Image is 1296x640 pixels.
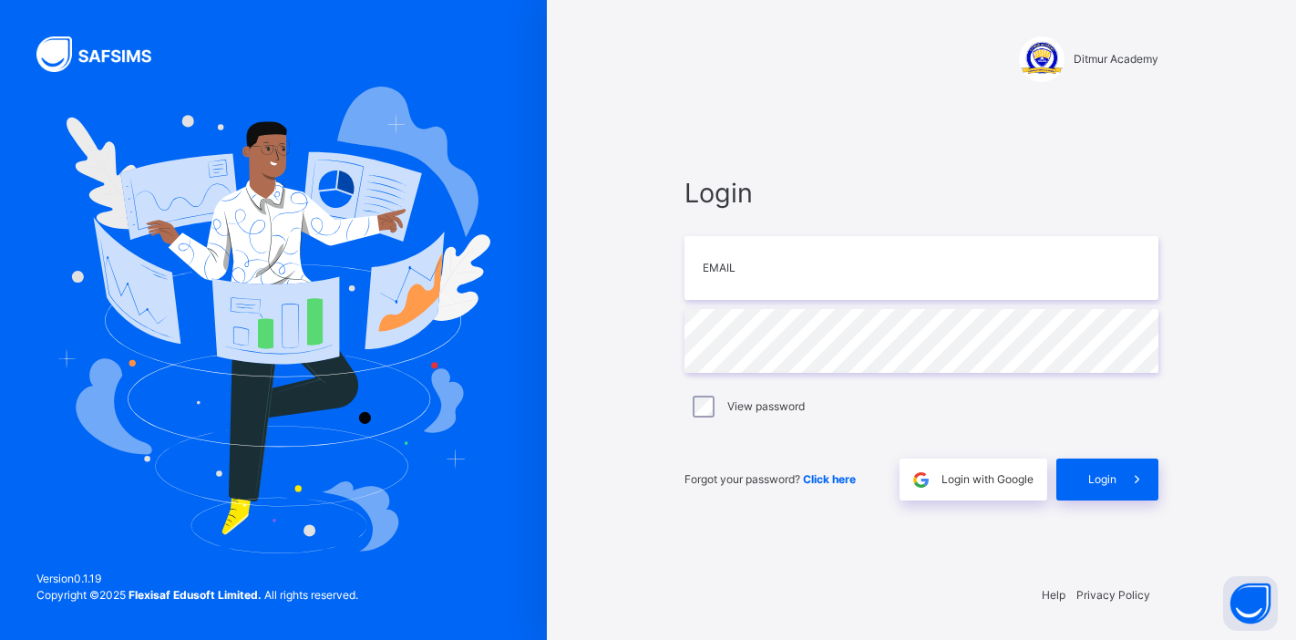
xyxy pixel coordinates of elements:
[727,398,805,415] label: View password
[684,173,1158,212] span: Login
[1076,588,1150,602] a: Privacy Policy
[36,588,358,602] span: Copyright © 2025 All rights reserved.
[57,87,490,553] img: Hero Image
[129,588,262,602] strong: Flexisaf Edusoft Limited.
[1074,51,1158,67] span: Ditmur Academy
[803,472,856,486] a: Click here
[684,472,856,486] span: Forgot your password?
[36,571,358,587] span: Version 0.1.19
[36,36,173,72] img: SAFSIMS Logo
[910,470,931,490] img: google.396cfc9801f0270233282035f929180a.svg
[941,471,1034,488] span: Login with Google
[1088,471,1116,488] span: Login
[1223,576,1278,631] button: Open asap
[1042,588,1065,602] a: Help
